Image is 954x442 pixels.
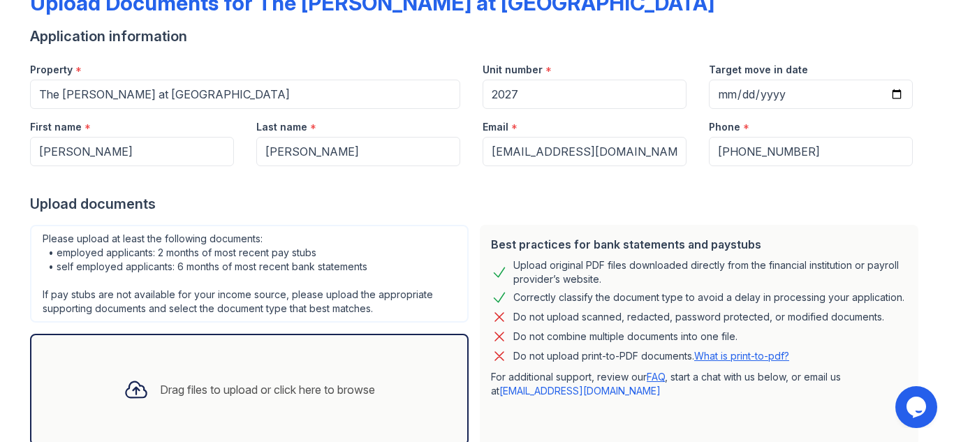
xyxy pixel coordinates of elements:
p: Do not upload print-to-PDF documents. [513,349,789,363]
label: Email [483,120,508,134]
div: Upload documents [30,194,924,214]
label: Last name [256,120,307,134]
label: Unit number [483,63,543,77]
label: Phone [709,120,740,134]
a: FAQ [647,371,665,383]
div: Drag files to upload or click here to browse [160,381,375,398]
div: Do not combine multiple documents into one file. [513,328,737,345]
div: Upload original PDF files downloaded directly from the financial institution or payroll provider’... [513,258,907,286]
div: Application information [30,27,924,46]
a: [EMAIL_ADDRESS][DOMAIN_NAME] [499,385,661,397]
p: For additional support, review our , start a chat with us below, or email us at [491,370,907,398]
label: Property [30,63,73,77]
iframe: chat widget [895,386,940,428]
div: Correctly classify the document type to avoid a delay in processing your application. [513,289,904,306]
a: What is print-to-pdf? [694,350,789,362]
div: Do not upload scanned, redacted, password protected, or modified documents. [513,309,884,325]
label: First name [30,120,82,134]
div: Please upload at least the following documents: • employed applicants: 2 months of most recent pa... [30,225,469,323]
label: Target move in date [709,63,808,77]
div: Best practices for bank statements and paystubs [491,236,907,253]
